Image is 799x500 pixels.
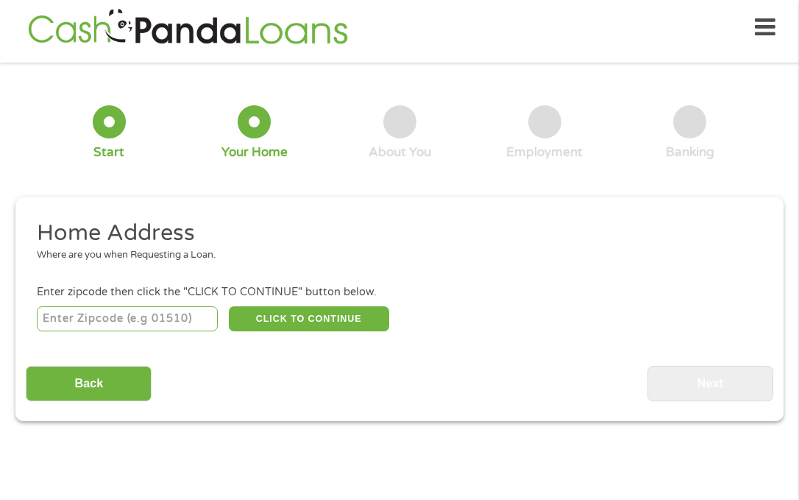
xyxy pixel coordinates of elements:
[369,144,431,161] div: About You
[24,7,352,49] img: GetLoanNow Logo
[37,306,219,331] input: Enter Zipcode (e.g 01510)
[93,144,124,161] div: Start
[647,366,773,402] input: Next
[26,366,152,402] input: Back
[37,284,762,300] div: Enter zipcode then click the "CLICK TO CONTINUE" button below.
[37,219,752,248] h2: Home Address
[229,306,389,331] button: CLICK TO CONTINUE
[37,248,752,263] div: Where are you when Requesting a Loan.
[666,144,714,161] div: Banking
[506,144,583,161] div: Employment
[221,144,288,161] div: Your Home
